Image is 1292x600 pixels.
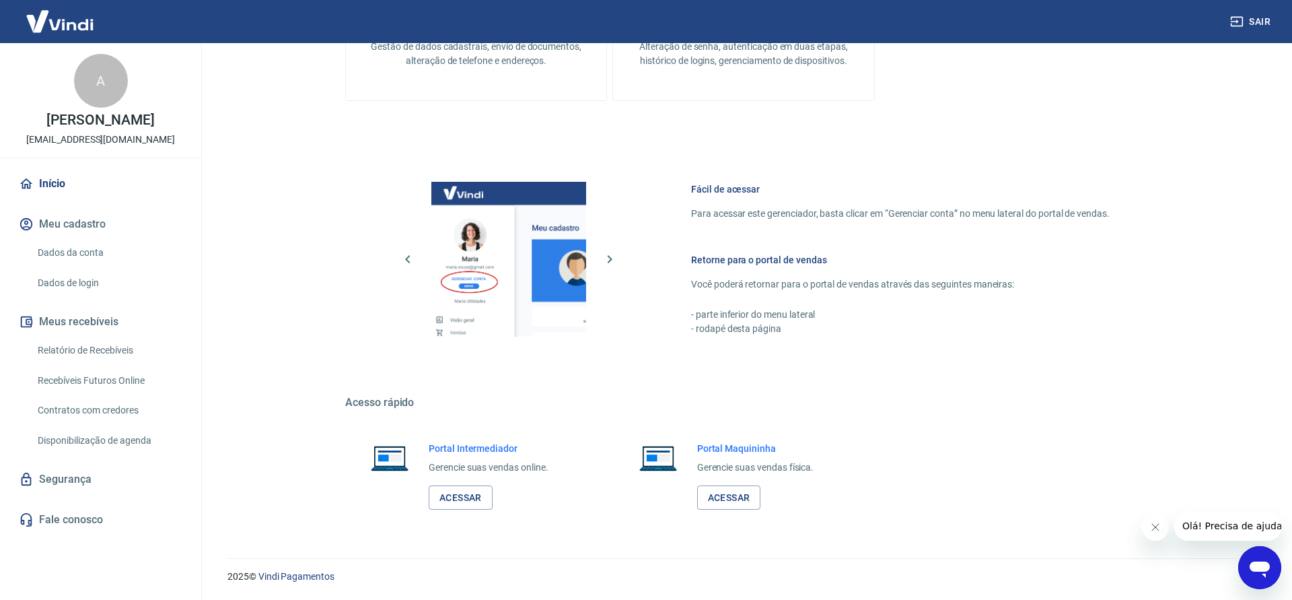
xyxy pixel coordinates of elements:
[258,571,334,582] a: Vindi Pagamentos
[16,307,185,337] button: Meus recebíveis
[345,396,1142,409] h5: Acesso rápido
[630,442,686,474] img: Imagem de um notebook aberto
[32,239,185,267] a: Dados da conta
[361,442,418,474] img: Imagem de um notebook aberto
[691,182,1110,196] h6: Fácil de acessar
[1238,546,1281,589] iframe: Botão para abrir a janela de mensagens
[1174,511,1281,541] iframe: Mensagem da empresa
[1142,514,1169,541] iframe: Fechar mensagem
[227,570,1260,584] p: 2025 ©
[429,486,493,510] a: Acessar
[691,253,1110,267] h6: Retorne para o portal de vendas
[16,169,185,199] a: Início
[691,207,1110,221] p: Para acessar este gerenciador, basta clicar em “Gerenciar conta” no menu lateral do portal de ven...
[16,1,104,42] img: Vindi
[691,308,1110,322] p: - parte inferior do menu lateral
[32,269,185,297] a: Dados de login
[16,505,185,535] a: Fale conosco
[691,277,1110,292] p: Você poderá retornar para o portal de vendas através das seguintes maneiras:
[697,486,761,510] a: Acessar
[429,442,548,455] h6: Portal Intermediador
[32,427,185,455] a: Disponibilização de agenda
[635,40,852,68] p: Alteração de senha, autenticação em duas etapas, histórico de logins, gerenciamento de dispositivos.
[431,182,586,337] img: Imagem da dashboard mostrando o botão de gerenciar conta na sidebar no lado esquerdo
[32,397,185,424] a: Contratos com credores
[367,40,585,68] p: Gestão de dados cadastrais, envio de documentos, alteração de telefone e endereços.
[691,322,1110,336] p: - rodapé desta página
[16,209,185,239] button: Meu cadastro
[1227,9,1276,34] button: Sair
[8,9,113,20] span: Olá! Precisa de ajuda?
[697,461,814,475] p: Gerencie suas vendas física.
[26,133,175,147] p: [EMAIL_ADDRESS][DOMAIN_NAME]
[429,461,548,475] p: Gerencie suas vendas online.
[697,442,814,455] h6: Portal Maquininha
[32,367,185,395] a: Recebíveis Futuros Online
[74,54,128,108] div: A
[32,337,185,364] a: Relatório de Recebíveis
[46,113,154,127] p: [PERSON_NAME]
[16,465,185,494] a: Segurança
